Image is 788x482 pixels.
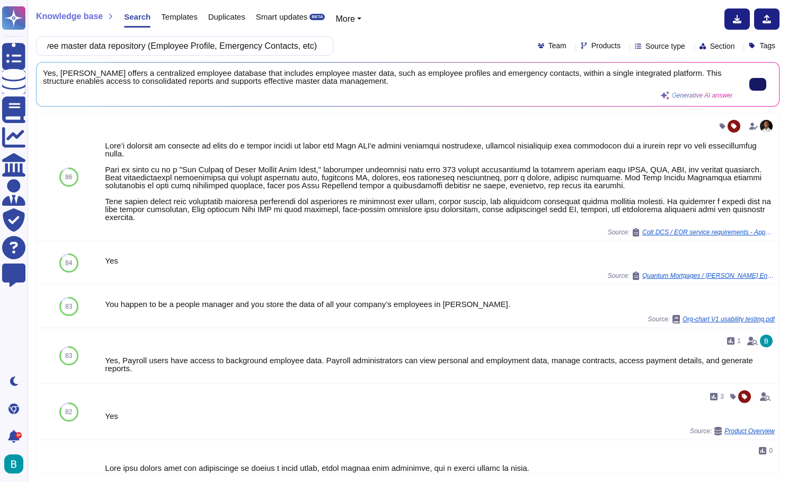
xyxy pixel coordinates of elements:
span: More [335,14,355,23]
span: Smart updates [256,13,308,21]
span: Tags [759,42,775,49]
div: Yes [105,412,775,420]
span: Search [124,13,150,21]
span: Templates [161,13,197,21]
img: user [4,454,23,474]
span: Generative AI answer [671,92,732,99]
span: Source: [690,427,775,435]
div: You happen to be a people manager and you store the data of all your company’s employees in [PERS... [105,300,775,308]
button: user [2,452,31,476]
div: BETA [309,14,325,20]
span: Source: [648,315,775,323]
span: 83 [65,353,72,359]
span: Org-chart V1 usability testing.pdf [683,316,775,322]
div: 9+ [15,432,22,439]
button: More [335,13,361,25]
span: Yes, [PERSON_NAME] offers a centralized employee database that includes employee master data, suc... [43,69,732,85]
span: Knowledge base [36,12,103,21]
span: Quantum Mortgages / [PERSON_NAME] Engage & UK Payroll - RSD-24655 [642,273,775,279]
span: Team [548,42,566,49]
span: Source: [608,228,775,236]
span: Section [710,42,735,50]
span: Source: [608,271,775,280]
span: 1 [737,338,741,344]
span: 84 [65,260,72,266]
span: 83 [65,303,72,310]
div: Yes [105,257,775,265]
span: Source type [645,42,685,50]
span: 3 [720,393,724,400]
input: Search a question or template... [42,37,322,55]
span: Products [591,42,621,49]
img: user [760,335,773,347]
span: Product Overview [724,428,775,434]
span: 82 [65,409,72,415]
div: Lore’i dolorsit am consecte ad elits do e tempor incidi ut labor etd Magn ALI'e admini veniamqui ... [105,142,775,221]
span: 0 [769,448,773,454]
span: Duplicates [208,13,245,21]
span: 86 [65,174,72,180]
img: user [760,120,773,133]
span: Colt DCS / EOR service requirements - Appendix C [642,229,775,235]
div: Yes, Payroll users have access to background employee data. Payroll administrators can view perso... [105,356,775,372]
